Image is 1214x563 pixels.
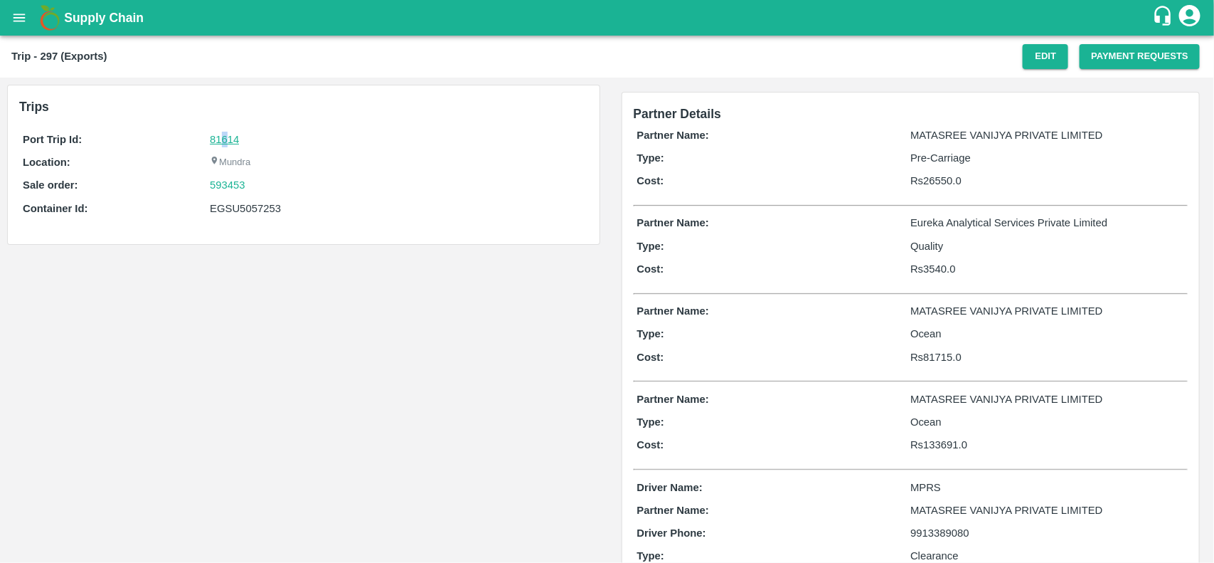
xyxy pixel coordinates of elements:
[210,156,250,169] p: Mundra
[910,480,1184,495] p: MPRS
[23,179,78,191] b: Sale order:
[637,328,665,340] b: Type:
[910,173,1184,189] p: Rs 26550.0
[210,201,584,216] div: EGSU5057253
[23,157,70,168] b: Location:
[910,525,1184,541] p: 9913389080
[910,303,1184,319] p: MATASREE VANIJYA PRIVATE LIMITED
[910,261,1184,277] p: Rs 3540.0
[11,51,107,62] b: Trip - 297 (Exports)
[637,352,664,363] b: Cost:
[1152,5,1177,31] div: customer-support
[637,550,665,562] b: Type:
[19,100,49,114] b: Trips
[64,11,144,25] b: Supply Chain
[637,394,709,405] b: Partner Name:
[637,305,709,317] b: Partner Name:
[3,1,36,34] button: open drawer
[210,177,245,193] a: 593453
[637,175,664,186] b: Cost:
[910,437,1184,453] p: Rs 133691.0
[1080,44,1200,69] button: Payment Requests
[910,150,1184,166] p: Pre-Carriage
[637,527,706,539] b: Driver Phone:
[210,134,239,145] a: 81614
[910,349,1184,365] p: Rs 81715.0
[910,414,1184,430] p: Ocean
[64,8,1152,28] a: Supply Chain
[23,203,88,214] b: Container Id:
[1177,3,1203,33] div: account of current user
[637,263,664,275] b: Cost:
[36,4,64,32] img: logo
[637,439,664,451] b: Cost:
[637,416,665,428] b: Type:
[634,107,722,121] span: Partner Details
[637,152,665,164] b: Type:
[637,130,709,141] b: Partner Name:
[1023,44,1068,69] button: Edit
[910,326,1184,342] p: Ocean
[910,238,1184,254] p: Quality
[637,217,709,228] b: Partner Name:
[910,127,1184,143] p: MATASREE VANIJYA PRIVATE LIMITED
[637,241,665,252] b: Type:
[910,503,1184,518] p: MATASREE VANIJYA PRIVATE LIMITED
[23,134,82,145] b: Port Trip Id:
[637,505,709,516] b: Partner Name:
[910,215,1184,231] p: Eureka Analytical Services Private Limited
[910,391,1184,407] p: MATASREE VANIJYA PRIVATE LIMITED
[637,482,703,493] b: Driver Name:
